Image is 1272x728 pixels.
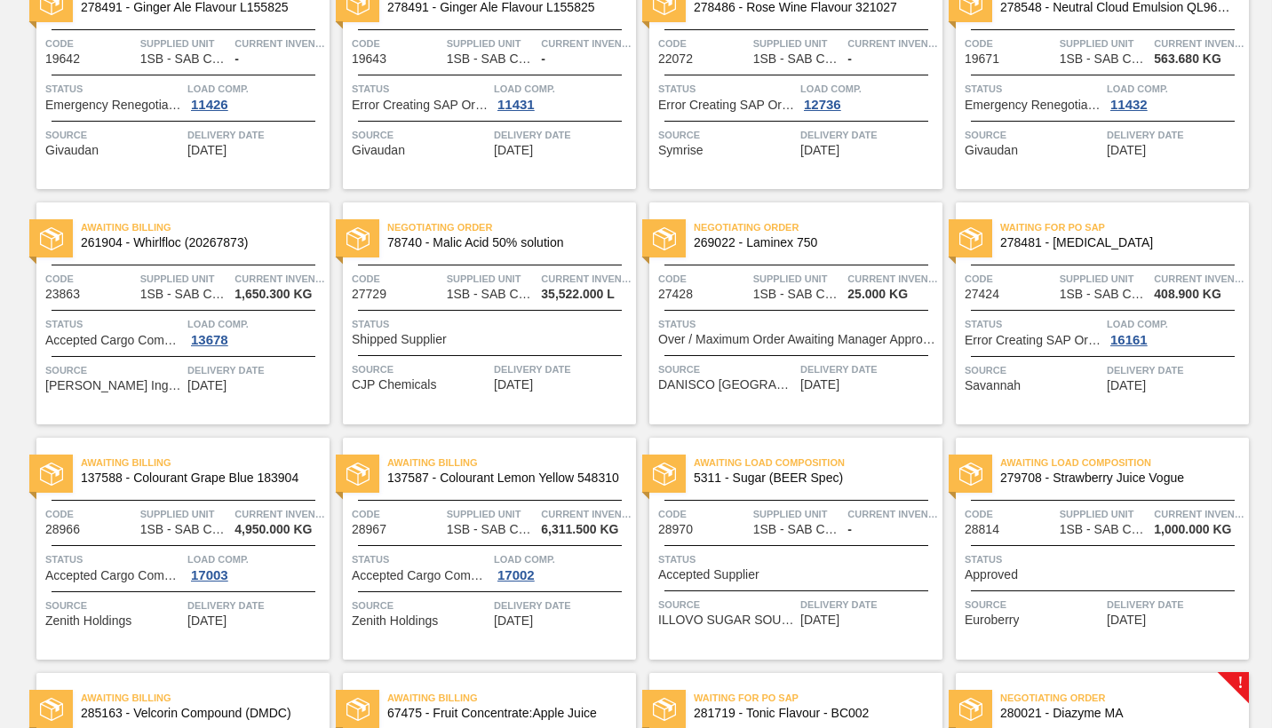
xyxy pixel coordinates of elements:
span: Source [658,360,796,378]
span: 27428 [658,288,693,301]
span: 06/08/2025 [187,614,227,628]
span: Supplied Unit [753,505,844,523]
span: 1SB - SAB Chamdor Brewery [140,52,229,66]
span: Source [45,361,183,379]
span: Delivery Date [800,360,938,378]
span: Current inventory [847,505,938,523]
a: Load Comp.11426 [187,80,325,112]
span: 278548 - Neutral Cloud Emulsion QL96077 [1000,1,1235,14]
span: 281719 - Tonic Flavour - BC002 [694,707,928,720]
span: Code [45,505,136,523]
span: Code [45,35,136,52]
span: Delivery Date [187,361,325,379]
span: 1SB - SAB Chamdor Brewery [1060,523,1149,536]
span: 1SB - SAB Chamdor Brewery [1060,288,1149,301]
span: 278481 - Sodium Benzoate [1000,236,1235,249]
span: 137587 - Colourant Lemon Yellow 548310 [387,471,622,485]
span: 06/08/2025 [800,613,839,627]
span: 285163 - Velcorin Compound (DMDC) [81,707,315,720]
span: Status [352,80,489,98]
span: Code [658,270,749,288]
span: Error Creating SAP Order [658,99,796,112]
span: Delivery Date [494,597,632,614]
span: - [541,52,545,66]
span: 05/22/2025 [1107,379,1146,392]
span: 563.680 KG [1154,52,1221,66]
a: statusWaiting for PO SAP278481 - [MEDICAL_DATA]Code27424Supplied Unit1SB - SAB Chamdor BreweryCur... [942,202,1249,424]
span: 78740 - Malic Acid 50% solution [387,236,622,249]
span: - [847,52,852,66]
span: Code [352,270,442,288]
span: Awaiting Load Composition [1000,454,1249,471]
span: Waiting for PO SAP [1000,218,1249,236]
span: Supplied Unit [140,35,231,52]
span: Code [965,35,1055,52]
span: 278486 - Rose Wine Flavour 321027 [694,1,928,14]
span: Load Comp. [187,315,325,333]
span: 28967 [352,523,386,536]
span: Load Comp. [1107,80,1244,98]
span: Emergency Renegotiation Order [45,99,183,112]
span: 04/19/2025 [494,378,533,392]
a: Load Comp.16161 [1107,315,1244,347]
span: Delivery Date [494,126,632,144]
span: Load Comp. [494,550,632,568]
span: Current inventory [235,270,325,288]
span: Load Comp. [494,80,632,98]
span: Current inventory [1154,505,1244,523]
span: Awaiting Load Composition [694,454,942,471]
span: Delivery Date [1107,596,1244,613]
div: 11432 [1107,98,1151,112]
img: status [346,698,370,721]
img: status [653,463,676,486]
span: 1SB - SAB Chamdor Brewery [140,288,229,301]
img: status [959,227,982,250]
span: Symrise [658,144,704,157]
span: Awaiting Billing [387,689,636,707]
span: Status [965,80,1102,98]
span: Delivery Date [494,360,632,378]
span: 27424 [965,288,999,301]
span: 23863 [45,288,80,301]
span: 04/24/2025 [800,378,839,392]
span: Status [45,315,183,333]
span: Awaiting Billing [387,454,636,471]
span: Approved [965,568,1018,582]
span: Load Comp. [1107,315,1244,333]
span: 01/10/2025 [800,144,839,157]
span: 6,311.500 KG [541,523,618,536]
span: Euroberry [965,613,1019,627]
span: Load Comp. [800,80,938,98]
span: Code [658,505,749,523]
span: Source [965,596,1102,613]
span: Code [965,505,1055,523]
div: 11431 [494,98,538,112]
span: 35,522.000 L [541,288,615,301]
span: 1SB - SAB Chamdor Brewery [753,523,842,536]
span: Accepted Supplier [658,568,759,582]
span: 06/09/2025 [1107,613,1146,627]
span: Current inventory [1154,270,1244,288]
span: Source [352,360,489,378]
span: Supplied Unit [1060,270,1150,288]
span: Delivery Date [1107,126,1244,144]
span: Supplied Unit [140,270,231,288]
span: Error Creating SAP Order [965,334,1102,347]
span: 1SB - SAB Chamdor Brewery [447,288,536,301]
span: Current inventory [847,270,938,288]
span: Code [352,35,442,52]
span: Supplied Unit [1060,505,1150,523]
img: status [346,463,370,486]
span: DANISCO SOUTH AFRICA (PTY) LTD [658,378,796,392]
span: Status [965,315,1102,333]
span: 06/08/2025 [494,614,533,628]
a: statusNegotiating Order269022 - Laminex 750Code27428Supplied Unit1SB - SAB Chamdor BreweryCurrent... [636,202,942,424]
span: Awaiting Billing [81,689,330,707]
span: Delivery Date [800,126,938,144]
span: 269022 - Laminex 750 [694,236,928,249]
span: Error Creating SAP Order [352,99,489,112]
span: Accepted Cargo Composition [45,334,183,347]
a: statusAwaiting Load Composition5311 - Sugar (BEER Spec)Code28970Supplied Unit1SB - SAB Chamdor Br... [636,438,942,660]
span: 1SB - SAB Chamdor Brewery [140,523,229,536]
span: Awaiting Billing [81,218,330,236]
